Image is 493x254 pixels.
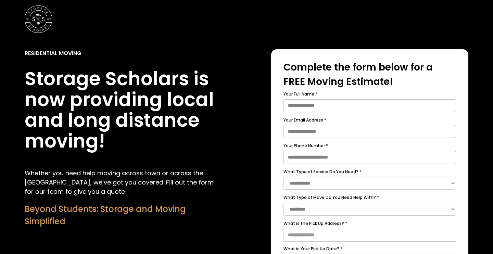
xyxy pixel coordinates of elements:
[283,168,456,176] label: What Type of Service Do You Need? *
[25,5,52,33] img: Storage Scholars main logo
[283,116,456,124] label: Your Email Address *
[283,60,456,89] div: Complete the form below for a FREE Moving Estimate!
[283,142,456,150] label: Your Phone Number *
[25,49,81,58] div: Residential Moving
[283,90,456,98] label: Your Full Name *
[25,68,222,151] h1: Storage Scholars is now providing local and long distance moving!
[25,203,222,228] div: Beyond Students: Storage and Moving Simplified
[25,168,222,196] p: Whether you need help moving across town or across the [GEOGRAPHIC_DATA], we’ve got you covered. ...
[283,220,456,227] label: What is the Pick Up Address? *
[283,245,456,253] label: What is Your Pick Up Date? *
[283,194,456,201] label: What Type of Move Do You Need Help With? *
